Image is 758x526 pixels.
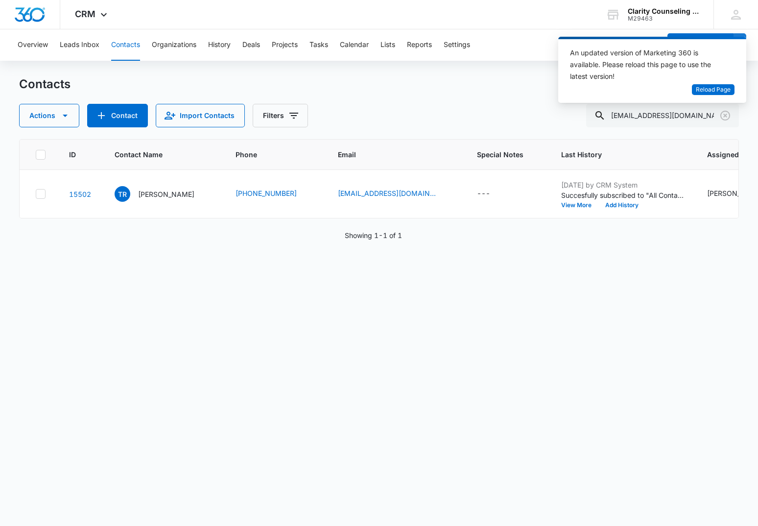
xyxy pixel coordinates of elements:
[156,104,245,127] button: Import Contacts
[69,190,91,198] a: Navigate to contact details page for Tracy Rosselli
[561,149,669,160] span: Last History
[236,149,300,160] span: Phone
[477,188,508,200] div: Special Notes - - Select to Edit Field
[338,188,436,198] a: [EMAIL_ADDRESS][DOMAIN_NAME]
[561,202,598,208] button: View More
[69,149,77,160] span: ID
[208,29,231,61] button: History
[561,180,684,190] p: [DATE] by CRM System
[18,29,48,61] button: Overview
[115,149,198,160] span: Contact Name
[75,9,95,19] span: CRM
[338,188,453,200] div: Email - tracyrosselli@yahoo.com - Select to Edit Field
[407,29,432,61] button: Reports
[87,104,148,127] button: Add Contact
[692,84,734,96] button: Reload Page
[309,29,328,61] button: Tasks
[696,85,731,95] span: Reload Page
[340,29,369,61] button: Calendar
[477,149,523,160] span: Special Notes
[717,108,733,123] button: Clear
[242,29,260,61] button: Deals
[338,149,439,160] span: Email
[628,7,699,15] div: account name
[444,29,470,61] button: Settings
[138,189,194,199] p: [PERSON_NAME]
[115,186,212,202] div: Contact Name - Tracy Rosselli - Select to Edit Field
[561,190,684,200] p: Succesfully subscribed to "All Contacts".
[115,186,130,202] span: TR
[236,188,297,198] a: [PHONE_NUMBER]
[60,29,99,61] button: Leads Inbox
[586,104,739,127] input: Search Contacts
[628,15,699,22] div: account id
[19,104,79,127] button: Actions
[253,104,308,127] button: Filters
[598,202,645,208] button: Add History
[477,188,490,200] div: ---
[19,77,71,92] h1: Contacts
[152,29,196,61] button: Organizations
[570,47,723,82] div: An updated version of Marketing 360 is available. Please reload this page to use the latest version!
[272,29,298,61] button: Projects
[345,230,402,240] p: Showing 1-1 of 1
[111,29,140,61] button: Contacts
[667,33,734,57] button: Add Contact
[236,188,314,200] div: Phone - (910) 813-7394 - Select to Edit Field
[380,29,395,61] button: Lists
